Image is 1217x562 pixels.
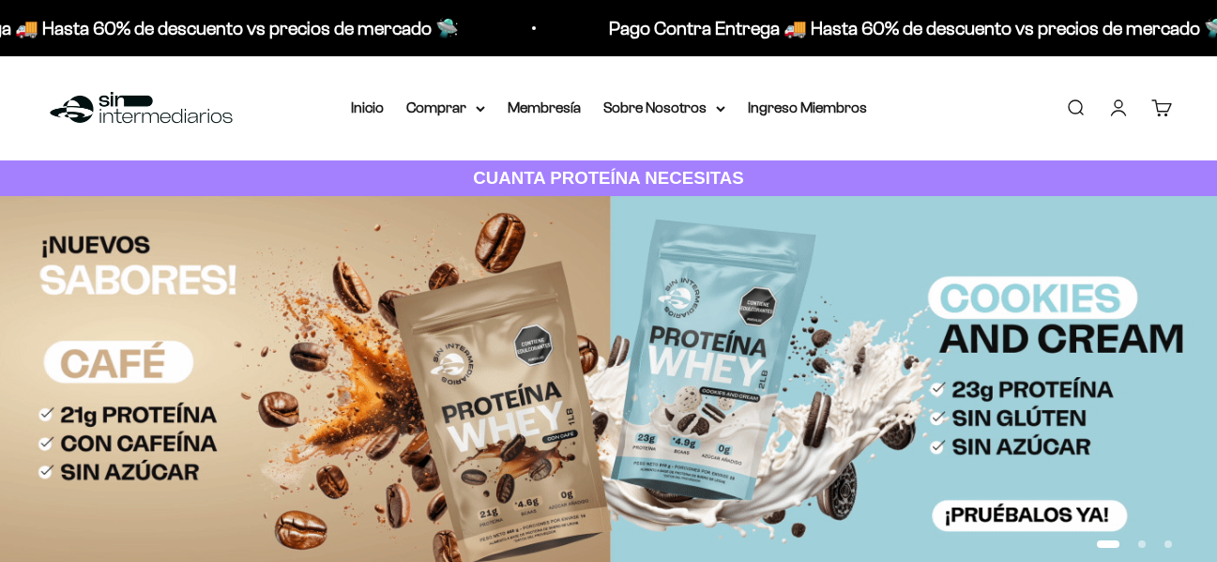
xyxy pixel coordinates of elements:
a: Membresía [508,99,581,115]
a: Ingreso Miembros [748,99,867,115]
strong: CUANTA PROTEÍNA NECESITAS [473,168,744,188]
summary: Comprar [406,96,485,120]
a: Inicio [351,99,384,115]
summary: Sobre Nosotros [603,96,725,120]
